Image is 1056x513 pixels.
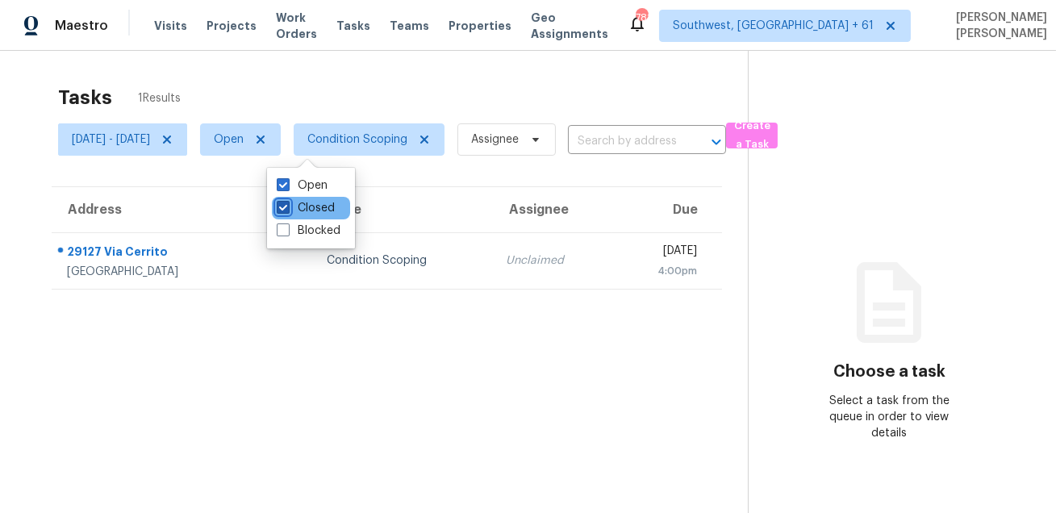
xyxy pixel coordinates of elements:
span: [PERSON_NAME] [PERSON_NAME] [950,10,1047,42]
span: Maestro [55,18,108,34]
th: Type [314,187,493,232]
div: 781 [636,10,647,26]
h2: Tasks [58,90,112,106]
div: Condition Scoping [327,252,480,269]
span: Work Orders [276,10,317,42]
span: Assignee [471,131,519,148]
label: Open [277,177,328,194]
span: Projects [207,18,257,34]
span: Create a Task [734,117,770,154]
th: HPM [250,187,315,232]
span: Properties [449,18,511,34]
th: Address [52,187,250,232]
span: [DATE] - [DATE] [72,131,150,148]
div: Select a task from the queue in order to view details [819,393,960,441]
div: 29127 Via Cerrito [67,244,237,264]
span: Open [214,131,244,148]
div: [DATE] [624,243,696,263]
th: Assignee [493,187,612,232]
div: [GEOGRAPHIC_DATA] [67,264,237,280]
h3: Choose a task [833,364,945,380]
div: 4:00pm [624,263,696,279]
div: Unclaimed [506,252,599,269]
span: Condition Scoping [307,131,407,148]
span: 1 Results [138,90,181,106]
span: Teams [390,18,429,34]
label: Closed [277,200,335,216]
th: Due [611,187,721,232]
input: Search by address [568,129,681,154]
label: Blocked [277,223,340,239]
span: Southwest, [GEOGRAPHIC_DATA] + 61 [673,18,874,34]
button: Create a Task [726,123,778,148]
span: Visits [154,18,187,34]
span: Tasks [336,20,370,31]
button: Open [705,131,728,153]
span: Geo Assignments [531,10,608,42]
